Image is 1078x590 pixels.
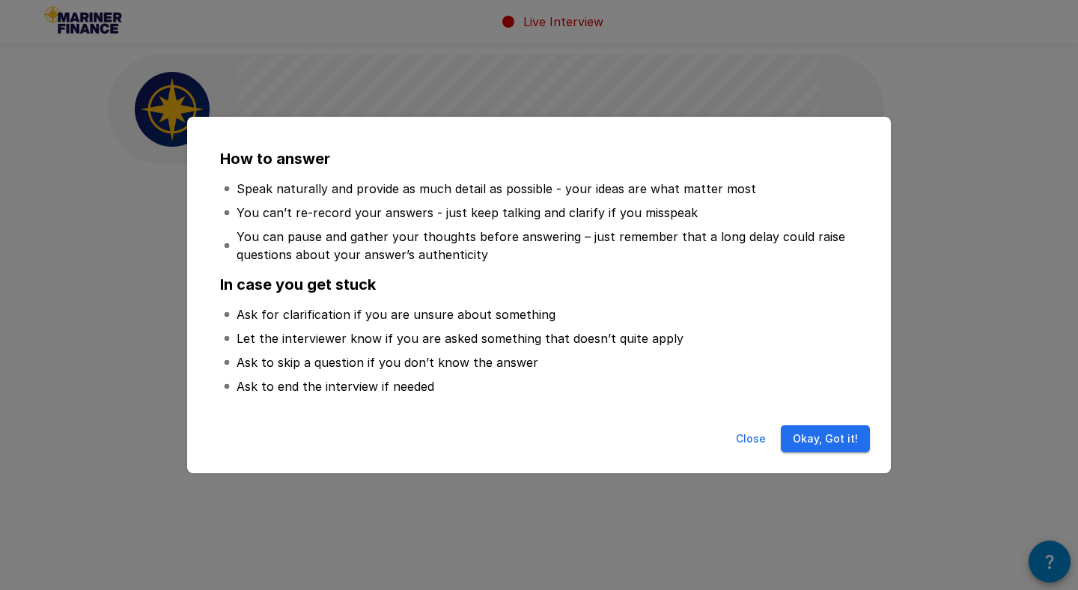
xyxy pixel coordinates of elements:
[237,353,538,371] p: Ask to skip a question if you don’t know the answer
[781,425,870,453] button: Okay, Got it!
[220,150,330,168] b: How to answer
[237,180,756,198] p: Speak naturally and provide as much detail as possible - your ideas are what matter most
[237,228,855,264] p: You can pause and gather your thoughts before answering – just remember that a long delay could r...
[727,425,775,453] button: Close
[237,305,555,323] p: Ask for clarification if you are unsure about something
[220,276,376,294] b: In case you get stuck
[237,204,698,222] p: You can’t re-record your answers - just keep talking and clarify if you misspeak
[237,329,683,347] p: Let the interviewer know if you are asked something that doesn’t quite apply
[237,377,434,395] p: Ask to end the interview if needed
